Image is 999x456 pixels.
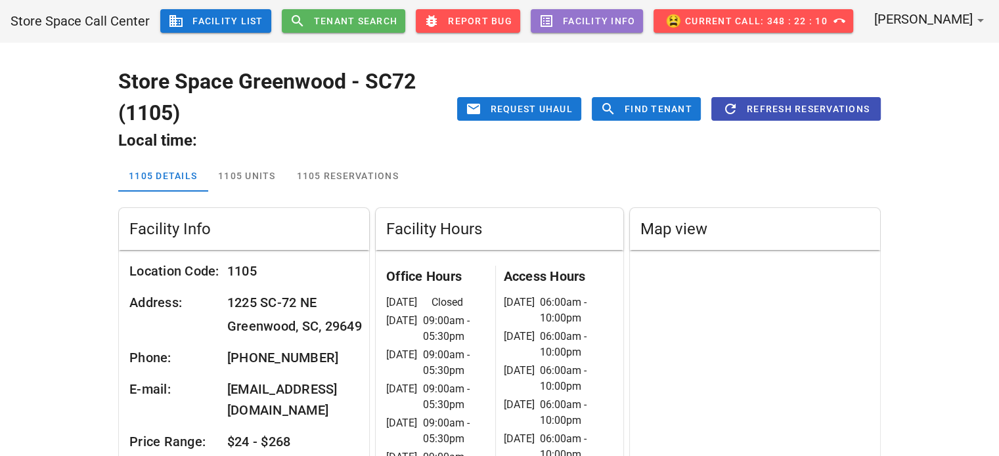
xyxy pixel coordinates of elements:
[457,97,581,121] button: Request UHaul
[386,381,423,413] div: [DATE]
[386,266,496,287] div: Office Hours
[227,292,364,313] div: 1225 SC-72 NE
[630,208,880,250] div: Map view
[227,379,364,421] div: [EMAIL_ADDRESS][DOMAIN_NAME]
[227,431,364,452] div: $24 - $268
[208,160,286,192] div: 1105 Units
[664,10,682,31] span: 😫
[227,347,364,368] div: [PHONE_NUMBER]
[539,13,554,29] i: list_alt
[376,208,623,250] div: Facility Hours
[386,415,423,447] div: [DATE]
[423,381,496,413] div: 09:00am - 05:30pm
[129,347,227,368] div: Phone:
[711,97,881,121] button: Refresh Reservations
[874,11,973,27] span: [PERSON_NAME]
[654,9,853,33] button: 😫Current Call: 348 : 22 : 10
[282,9,406,33] button: Tenant Search
[168,13,184,29] i: business
[531,9,644,33] button: Facility Info
[466,101,573,117] span: Request UHaul
[386,295,432,310] div: [DATE]
[118,66,471,129] h1: Store Space Greenwood - SC72 (1105)
[386,347,423,379] div: [DATE]
[227,316,364,337] div: Greenwood, SC, 29649
[592,97,701,121] button: Find Tenant
[416,9,520,33] button: Report Bug
[168,13,263,29] span: Facility List
[624,104,692,114] span: Find Tenant
[423,415,496,447] div: 09:00am - 05:30pm
[129,379,227,421] div: E-mail:
[722,101,870,117] span: Refresh Reservations
[129,292,227,313] div: Address:
[539,13,636,29] span: Facility Info
[540,397,613,428] div: 06:00am - 10:00pm
[118,160,208,192] div: 1105 Details
[129,260,227,281] div: Location Code:
[424,13,512,29] span: Report Bug
[504,295,541,326] div: [DATE]
[432,295,495,310] div: Closed
[722,101,738,117] i: refresh
[160,9,271,33] a: Facility List
[424,13,439,29] i: bug_report
[119,208,369,250] div: Facility Info
[973,12,988,28] i: arrow_drop_down
[227,260,364,281] div: 1105
[540,329,613,360] div: 06:00am - 10:00pm
[466,101,481,117] i: email
[11,11,150,31] div: Store Space Call Center
[540,295,613,326] div: 06:00am - 10:00pm
[129,431,227,452] div: Price Range:
[504,397,541,428] div: [DATE]
[423,313,496,344] div: 09:00am - 05:30pm
[833,15,845,27] i: call_end
[504,363,541,394] div: [DATE]
[600,101,616,117] i: search
[386,313,423,344] div: [DATE]
[504,329,541,360] div: [DATE]
[540,363,613,394] div: 06:00am - 10:00pm
[313,16,398,26] span: Tenant Search
[290,13,305,29] i: search
[423,347,496,379] div: 09:00am - 05:30pm
[286,160,409,192] div: 1105 Reservations
[118,129,471,152] h2: Local time:
[685,16,828,26] span: Current Call: 348 : 22 : 10
[504,266,613,287] div: Access Hours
